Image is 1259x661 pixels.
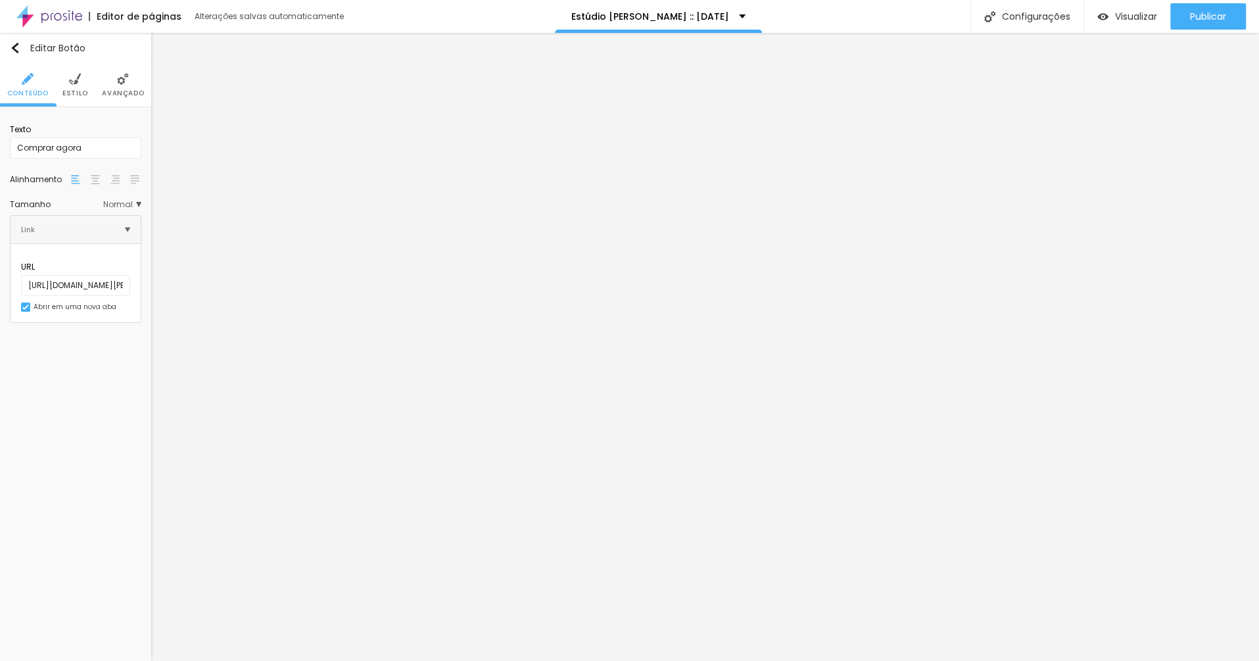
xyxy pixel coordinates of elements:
div: Editar Botão [10,43,85,53]
img: Icone [69,73,81,85]
iframe: Editor [151,33,1259,661]
div: URL [21,261,130,273]
img: paragraph-justified-align.svg [130,175,139,184]
div: Alinhamento [10,176,69,184]
img: Icone [10,43,20,53]
img: Icone [117,73,129,85]
img: paragraph-center-align.svg [91,175,100,184]
img: view-1.svg [1097,11,1108,22]
img: Icone [22,304,29,310]
img: Icone [984,11,995,22]
span: Publicar [1190,11,1226,22]
div: Texto [10,124,141,135]
img: Icone [125,227,130,232]
span: Estilo [62,90,88,97]
img: paragraph-left-align.svg [71,175,80,184]
button: Publicar [1170,3,1246,30]
div: Tamanho [10,201,103,208]
span: Visualizar [1115,11,1157,22]
span: Conteúdo [7,90,49,97]
span: Avançado [102,90,144,97]
img: Icone [22,73,34,85]
p: Estúdio [PERSON_NAME] :: [DATE] [571,12,729,21]
div: Editor de páginas [89,12,181,21]
div: Alterações salvas automaticamente [195,12,346,20]
span: Normal [103,201,141,208]
div: Link [21,222,35,237]
img: paragraph-right-align.svg [110,175,120,184]
button: Visualizar [1084,3,1170,30]
div: Abrir em uma nova aba [34,304,116,310]
div: IconeLink [11,216,141,243]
